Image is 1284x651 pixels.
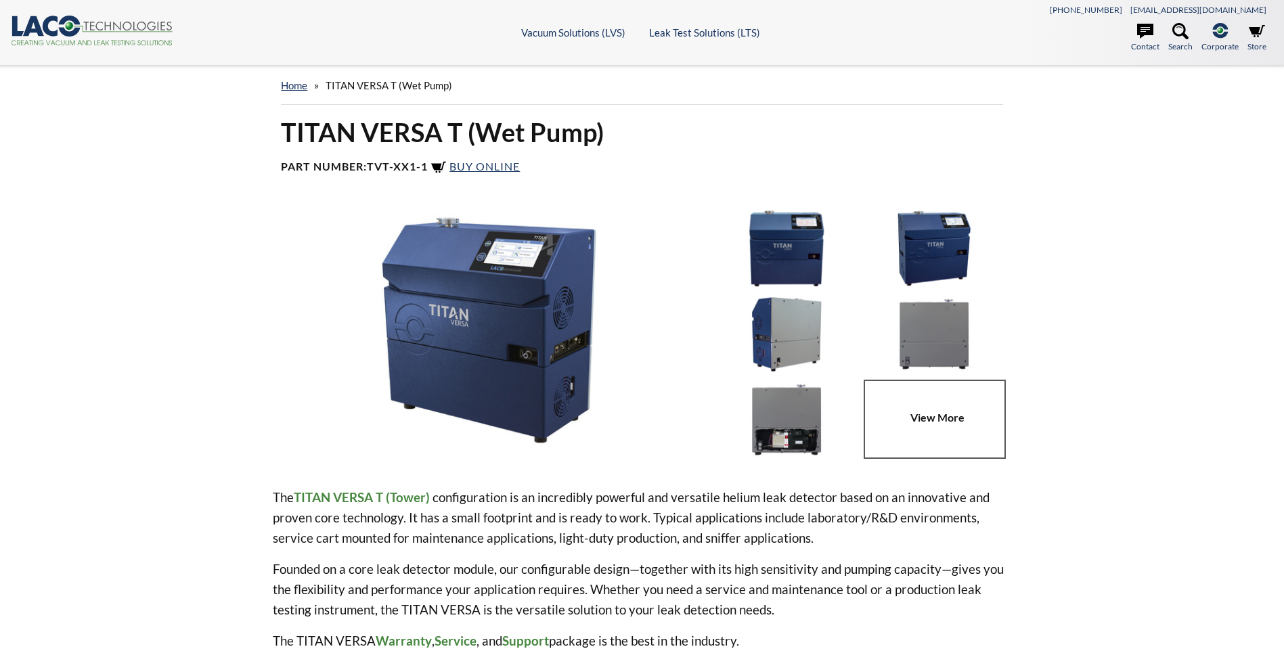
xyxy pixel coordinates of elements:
b: TVT-XX1-1 [367,160,428,173]
a: Buy Online [430,160,520,173]
a: Leak Test Solutions (LTS) [649,26,760,39]
img: TITAN VERSA T, angled view [273,208,705,451]
a: home [281,79,307,91]
img: VERSA T, rear view close up [864,294,1004,374]
h4: Part Number: [281,160,1002,176]
img: TITAN VERSA T, cutaway rear view [716,380,857,459]
div: » [281,66,1002,105]
strong: TITAN VERSA T (Tower) [294,489,430,505]
img: TITAN VERSA T, left side angled view [864,208,1004,288]
strong: Service [435,633,477,648]
strong: Warranty [376,633,432,648]
a: [EMAIL_ADDRESS][DOMAIN_NAME] [1130,5,1266,15]
a: Search [1168,23,1193,53]
a: Vacuum Solutions (LVS) [521,26,625,39]
img: TITAN VERSA T, rear view [716,294,857,374]
span: Buy Online [449,160,520,173]
h1: TITAN VERSA T (Wet Pump) [281,116,1002,149]
img: TITAN VERSA T, front view [716,208,857,288]
span: Corporate [1201,40,1239,53]
a: [PHONE_NUMBER] [1050,5,1122,15]
a: Contact [1131,23,1159,53]
p: Founded on a core leak detector module, our configurable design—together with its high sensitivit... [273,559,1011,620]
p: The configuration is an incredibly powerful and versatile helium leak detector based on an innova... [273,487,1011,548]
strong: Support [502,633,549,648]
p: The TITAN VERSA , , and package is the best in the industry. [273,631,1011,651]
span: TITAN VERSA T (Wet Pump) [326,79,452,91]
a: Store [1247,23,1266,53]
